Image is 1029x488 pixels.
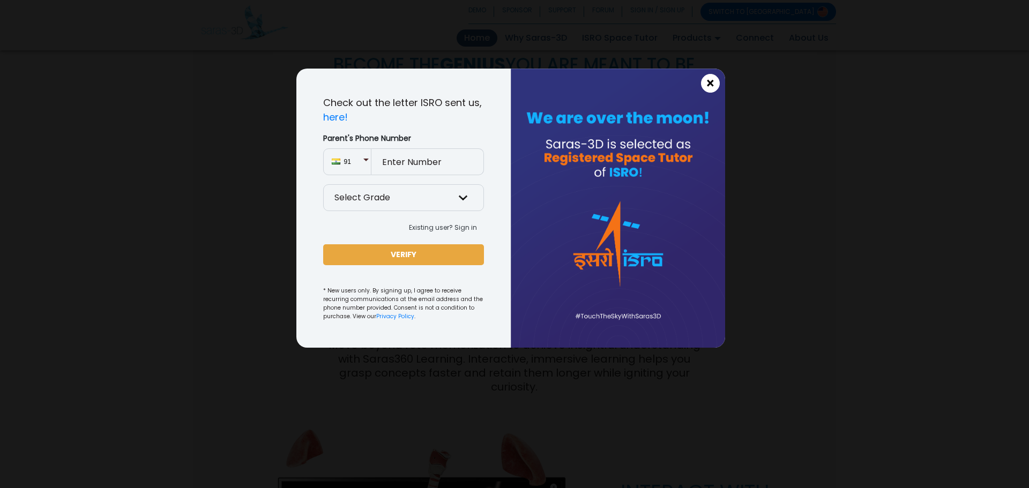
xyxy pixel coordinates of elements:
[371,148,484,175] input: Enter Number
[323,244,484,265] button: VERIFY
[402,220,484,236] button: Existing user? Sign in
[323,133,484,144] label: Parent's Phone Number
[376,312,414,320] a: Privacy Policy
[323,287,484,321] small: * New users only. By signing up, I agree to receive recurring communications at the email address...
[344,157,363,167] span: 91
[706,77,715,91] span: ×
[701,74,720,93] button: Close
[323,110,348,124] a: here!
[323,95,484,124] p: Check out the letter ISRO sent us,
